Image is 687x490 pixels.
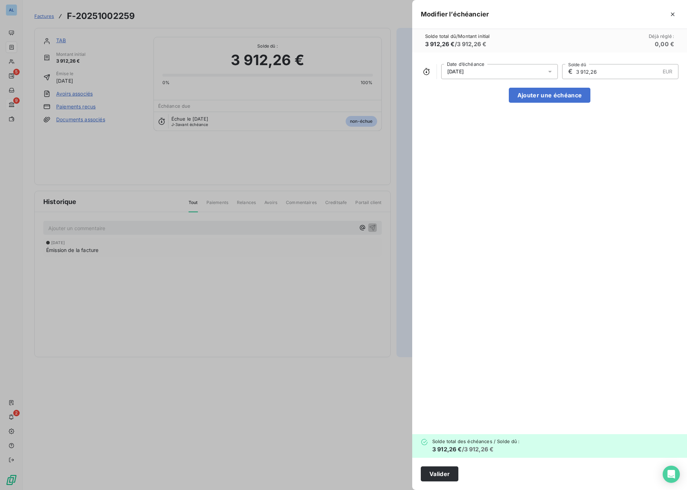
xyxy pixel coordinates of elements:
button: Ajouter une échéance [509,88,590,103]
h5: Modifier l’échéancier [421,9,489,19]
span: Solde total des échéances / Solde dû : [432,438,520,444]
span: 3 912,26 € [425,40,455,48]
button: Valider [421,466,458,481]
span: Déjà réglé : [649,33,674,39]
h6: / 3 912,26 € [425,40,490,48]
h6: / 3 912,26 € [432,445,520,453]
h6: 0,00 € [655,40,674,48]
span: Solde total dû / Montant initial [425,33,490,39]
span: 3 912,26 € [432,446,462,453]
div: Open Intercom Messenger [663,466,680,483]
span: [DATE] [447,69,464,74]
